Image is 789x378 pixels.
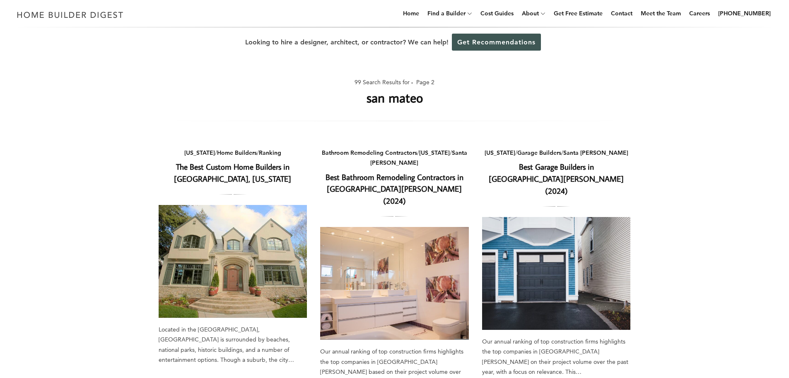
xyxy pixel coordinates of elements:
div: Our annual ranking of top construction firms highlights the top companies in [GEOGRAPHIC_DATA][PE... [482,337,631,377]
a: Best Bathroom Remodeling Contractors in [GEOGRAPHIC_DATA][PERSON_NAME] (2024) [320,227,469,340]
div: / / [320,148,469,168]
img: Home Builder Digest [13,7,127,23]
a: Best Bathroom Remodeling Contractors in [GEOGRAPHIC_DATA][PERSON_NAME] (2024) [326,172,463,206]
a: Home Builders [217,149,257,156]
div: / / [159,148,307,158]
h1: san mateo [367,88,423,107]
span: 99 Search Results for [355,77,415,88]
a: Santa [PERSON_NAME] [563,149,628,156]
a: Best Garage Builders in [GEOGRAPHIC_DATA][PERSON_NAME] (2024) [489,161,624,196]
a: Best Garage Builders in [GEOGRAPHIC_DATA][PERSON_NAME] (2024) [482,217,631,330]
a: The Best Custom Home Builders in [GEOGRAPHIC_DATA], [US_STATE] [159,205,307,318]
a: The Best Custom Home Builders in [GEOGRAPHIC_DATA], [US_STATE] [174,161,291,184]
a: [US_STATE] [485,149,515,156]
a: Bathroom Remodeling Contractors [322,149,417,156]
a: Get Recommendations [452,34,541,51]
span: Page 2 [416,77,434,88]
a: [US_STATE] [419,149,450,156]
div: Located in the [GEOGRAPHIC_DATA], [GEOGRAPHIC_DATA] is surrounded by beaches, national parks, his... [159,324,307,365]
div: / / [482,148,631,158]
a: Garage Builders [517,149,561,156]
a: [US_STATE] [184,149,215,156]
iframe: Drift Widget Chat Controller [748,337,779,368]
a: Ranking [259,149,281,156]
